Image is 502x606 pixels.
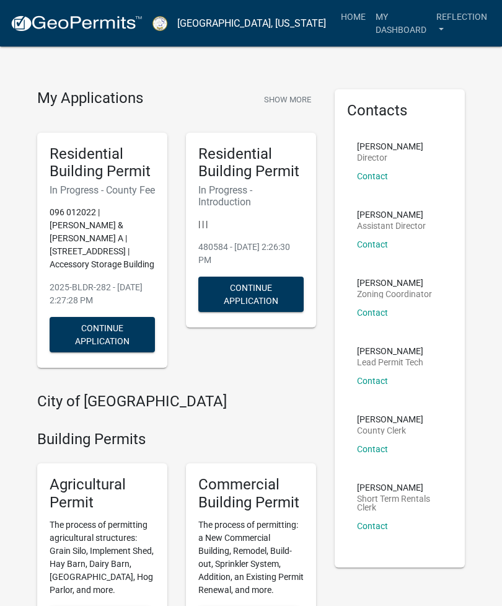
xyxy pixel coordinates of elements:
p: 480584 - [DATE] 2:26:30 PM [198,241,304,267]
p: [PERSON_NAME] [357,210,426,219]
p: [PERSON_NAME] [357,415,423,424]
h4: Building Permits [37,430,316,448]
a: Contact [357,521,388,531]
h6: In Progress - County Fee [50,184,155,196]
a: Contact [357,376,388,386]
p: 096 012022 | [PERSON_NAME] & [PERSON_NAME] A | [STREET_ADDRESS] | Accessory Storage Building [50,206,155,271]
p: Director [357,153,423,162]
button: Continue Application [198,277,304,312]
p: | | | [198,218,304,231]
p: Short Term Rentals Clerk [357,494,443,512]
a: Contact [357,171,388,181]
p: Assistant Director [357,221,426,230]
p: 2025-BLDR-282 - [DATE] 2:27:28 PM [50,281,155,307]
button: Continue Application [50,317,155,352]
p: The process of permitting agricultural structures: Grain Silo, Implement Shed, Hay Barn, Dairy Ba... [50,519,155,597]
p: County Clerk [357,426,423,435]
button: Show More [259,89,316,110]
a: Home [336,5,371,29]
h4: City of [GEOGRAPHIC_DATA] [37,393,316,411]
a: Contact [357,444,388,454]
p: Lead Permit Tech [357,358,423,367]
img: Putnam County, Georgia [152,16,167,31]
h4: My Applications [37,89,143,108]
h5: Residential Building Permit [198,145,304,181]
h5: Residential Building Permit [50,145,155,181]
a: Reflection [431,5,492,42]
h6: In Progress - Introduction [198,184,304,208]
p: [PERSON_NAME] [357,483,443,492]
h5: Contacts [347,102,452,120]
a: Contact [357,239,388,249]
p: [PERSON_NAME] [357,347,423,355]
a: Contact [357,308,388,318]
h5: Commercial Building Permit [198,476,304,512]
p: [PERSON_NAME] [357,142,423,151]
p: [PERSON_NAME] [357,278,432,287]
a: My Dashboard [371,5,431,42]
p: Zoning Coordinator [357,290,432,298]
p: The process of permitting: a New Commercial Building, Remodel, Build-out, Sprinkler System, Addit... [198,519,304,597]
h5: Agricultural Permit [50,476,155,512]
a: [GEOGRAPHIC_DATA], [US_STATE] [177,13,326,34]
